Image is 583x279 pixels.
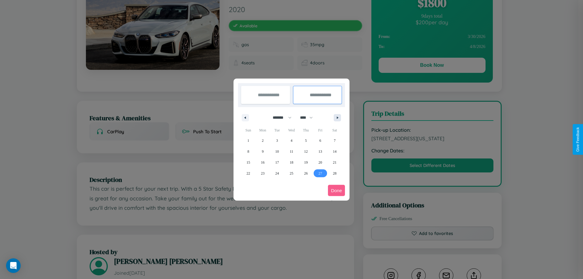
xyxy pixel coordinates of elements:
span: 2 [262,135,264,146]
span: 17 [275,157,279,168]
span: 22 [247,168,250,179]
span: 10 [275,146,279,157]
button: 20 [313,157,327,168]
span: 14 [333,146,336,157]
button: 6 [313,135,327,146]
button: 1 [241,135,255,146]
span: 12 [304,146,308,157]
button: 18 [284,157,298,168]
span: Sun [241,125,255,135]
span: 13 [319,146,322,157]
span: Tue [270,125,284,135]
span: 7 [334,135,336,146]
button: 3 [270,135,284,146]
button: 19 [299,157,313,168]
button: Done [328,185,345,196]
button: 12 [299,146,313,157]
button: 17 [270,157,284,168]
button: 9 [255,146,270,157]
span: Thu [299,125,313,135]
span: 21 [333,157,336,168]
button: 22 [241,168,255,179]
span: 8 [247,146,249,157]
span: Sat [328,125,342,135]
span: 4 [291,135,292,146]
button: 14 [328,146,342,157]
span: 26 [304,168,308,179]
span: 15 [247,157,250,168]
span: 27 [319,168,322,179]
span: 3 [276,135,278,146]
button: 4 [284,135,298,146]
span: 25 [290,168,293,179]
button: 21 [328,157,342,168]
span: Wed [284,125,298,135]
button: 25 [284,168,298,179]
button: 8 [241,146,255,157]
button: 27 [313,168,327,179]
button: 24 [270,168,284,179]
span: 28 [333,168,336,179]
span: 23 [261,168,264,179]
button: 15 [241,157,255,168]
span: 1 [247,135,249,146]
div: Open Intercom Messenger [6,258,21,273]
span: 5 [305,135,307,146]
span: 9 [262,146,264,157]
button: 10 [270,146,284,157]
button: 16 [255,157,270,168]
span: Mon [255,125,270,135]
span: 19 [304,157,308,168]
span: 6 [319,135,321,146]
button: 13 [313,146,327,157]
span: Fri [313,125,327,135]
span: 20 [319,157,322,168]
button: 28 [328,168,342,179]
span: 16 [261,157,264,168]
span: 24 [275,168,279,179]
button: 2 [255,135,270,146]
span: 11 [290,146,293,157]
span: 18 [290,157,293,168]
button: 26 [299,168,313,179]
button: 11 [284,146,298,157]
button: 7 [328,135,342,146]
button: 23 [255,168,270,179]
button: 5 [299,135,313,146]
div: Give Feedback [576,127,580,152]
